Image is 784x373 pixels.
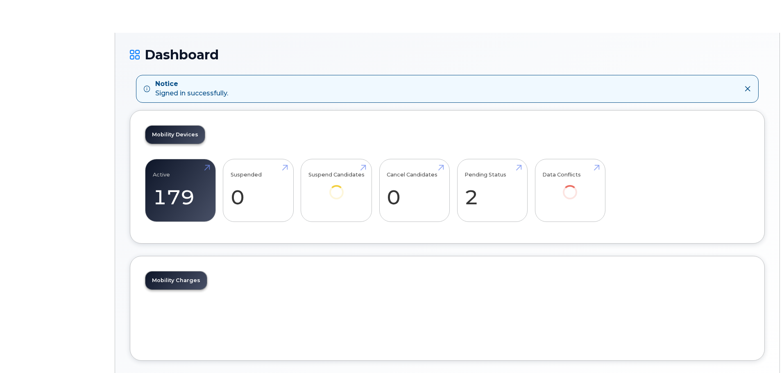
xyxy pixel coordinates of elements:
a: Cancel Candidates 0 [387,163,442,217]
a: Pending Status 2 [465,163,520,217]
a: Suspend Candidates [308,163,365,210]
a: Suspended 0 [231,163,286,217]
strong: Notice [155,79,228,89]
h1: Dashboard [130,47,765,62]
div: Signed in successfully. [155,79,228,98]
a: Mobility Charges [145,271,207,289]
a: Mobility Devices [145,126,205,144]
a: Active 179 [153,163,208,217]
a: Data Conflicts [542,163,598,210]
